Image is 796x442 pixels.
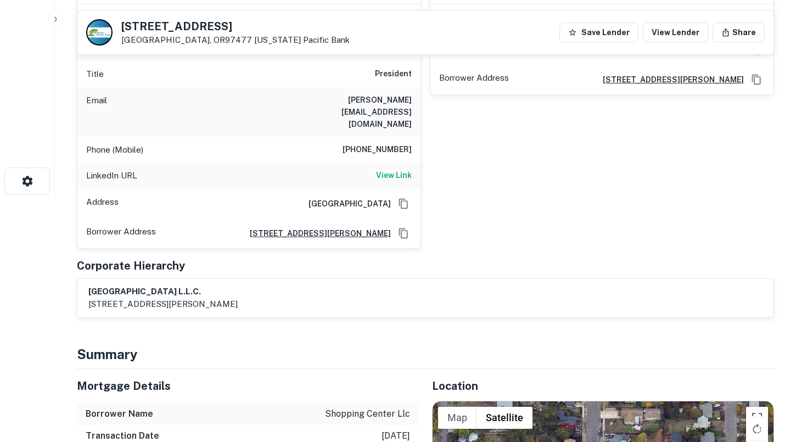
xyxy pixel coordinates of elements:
[86,407,153,421] h6: Borrower Name
[594,74,744,86] a: [STREET_ADDRESS][PERSON_NAME]
[86,169,137,182] p: LinkedIn URL
[280,94,412,130] h6: [PERSON_NAME][EMAIL_ADDRESS][DOMAIN_NAME]
[86,143,143,156] p: Phone (Mobile)
[86,225,156,242] p: Borrower Address
[77,378,419,394] h5: Mortgage Details
[438,407,477,429] button: Show street map
[86,68,104,81] p: Title
[376,169,412,181] h6: View Link
[559,23,638,42] button: Save Lender
[746,418,768,440] button: Rotate map clockwise
[375,68,412,81] h6: President
[88,286,238,298] h6: [GEOGRAPHIC_DATA] l.l.c.
[439,71,509,88] p: Borrower Address
[748,71,765,88] button: Copy Address
[86,195,119,212] p: Address
[643,23,708,42] a: View Lender
[395,225,412,242] button: Copy Address
[77,344,774,364] h4: Summary
[300,198,391,210] h6: [GEOGRAPHIC_DATA]
[343,143,412,156] h6: [PHONE_NUMBER]
[432,378,774,394] h5: Location
[86,94,107,130] p: Email
[121,21,350,32] h5: [STREET_ADDRESS]
[254,35,350,44] a: [US_STATE] Pacific Bank
[477,407,532,429] button: Show satellite imagery
[77,258,185,274] h5: Corporate Hierarchy
[325,407,410,421] p: shopping center llc
[121,35,350,45] p: [GEOGRAPHIC_DATA], OR97477
[241,227,391,239] a: [STREET_ADDRESS][PERSON_NAME]
[88,298,238,311] p: [STREET_ADDRESS][PERSON_NAME]
[713,23,765,42] button: Share
[395,195,412,212] button: Copy Address
[376,169,412,182] a: View Link
[741,354,796,407] iframe: Chat Widget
